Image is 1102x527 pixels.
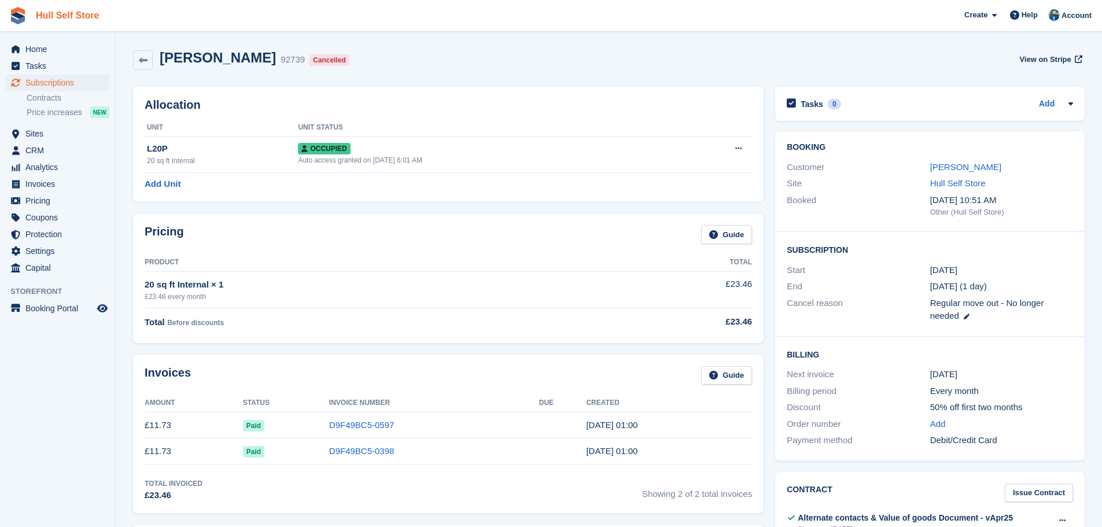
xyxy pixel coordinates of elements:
[828,99,841,109] div: 0
[600,253,752,272] th: Total
[787,484,832,503] h2: Contract
[787,143,1073,152] h2: Booking
[90,106,109,118] div: NEW
[1019,54,1071,65] span: View on Stripe
[6,159,109,175] a: menu
[787,418,930,431] div: Order number
[281,53,305,67] div: 92739
[787,264,930,277] div: Start
[1048,9,1060,21] img: Hull Self Store
[801,99,823,109] h2: Tasks
[145,489,202,502] div: £23.46
[27,93,109,104] a: Contracts
[25,126,95,142] span: Sites
[145,292,600,302] div: £23.46 every month
[930,281,987,291] span: [DATE] (1 day)
[25,260,95,276] span: Capital
[642,478,752,502] span: Showing 2 of 2 total invoices
[6,260,109,276] a: menu
[539,394,587,412] th: Due
[586,394,752,412] th: Created
[1005,484,1073,503] a: Issue Contract
[930,178,986,188] a: Hull Self Store
[329,446,395,456] a: D9F49BC5-0398
[930,434,1073,447] div: Debit/Credit Card
[787,177,930,190] div: Site
[787,401,930,414] div: Discount
[145,438,243,465] td: £11.73
[329,420,395,430] a: D9F49BC5-0597
[25,58,95,74] span: Tasks
[9,7,27,24] img: stora-icon-8386f47178a22dfd0bd8f6a31ec36ba5ce8667c1dd55bd0f319d3a0aa187defe.svg
[25,193,95,209] span: Pricing
[298,119,678,137] th: Unit Status
[145,278,600,292] div: 20 sq ft Internal × 1
[930,418,946,431] a: Add
[145,119,298,137] th: Unit
[787,434,930,447] div: Payment method
[787,194,930,218] div: Booked
[298,143,350,154] span: Occupied
[787,368,930,381] div: Next invoice
[6,75,109,91] a: menu
[6,209,109,226] a: menu
[145,478,202,489] div: Total Invoiced
[145,253,600,272] th: Product
[145,317,165,327] span: Total
[787,244,1073,255] h2: Subscription
[701,366,752,385] a: Guide
[145,98,752,112] h2: Allocation
[243,394,329,412] th: Status
[930,385,1073,398] div: Every month
[25,75,95,91] span: Subscriptions
[1015,50,1085,69] a: View on Stripe
[147,142,298,156] div: L20P
[27,107,82,118] span: Price increases
[600,315,752,329] div: £23.46
[1039,98,1055,111] a: Add
[25,159,95,175] span: Analytics
[930,368,1073,381] div: [DATE]
[160,50,276,65] h2: [PERSON_NAME]
[930,162,1001,172] a: [PERSON_NAME]
[145,178,180,191] a: Add Unit
[167,319,224,327] span: Before discounts
[6,142,109,159] a: menu
[10,286,115,297] span: Storefront
[600,271,752,308] td: £23.46
[309,54,349,66] div: Cancelled
[6,243,109,259] a: menu
[243,446,264,458] span: Paid
[586,420,637,430] time: 2025-08-11 00:00:05 UTC
[95,301,109,315] a: Preview store
[6,300,109,316] a: menu
[930,207,1073,218] div: Other (Hull Self Store)
[6,126,109,142] a: menu
[25,300,95,316] span: Booking Portal
[25,41,95,57] span: Home
[798,512,1013,524] div: Alternate contacts & Value of goods Document - vApr25
[787,280,930,293] div: End
[25,209,95,226] span: Coupons
[31,6,104,25] a: Hull Self Store
[147,156,298,166] div: 20 sq ft Internal
[6,226,109,242] a: menu
[586,446,637,456] time: 2025-07-11 00:00:39 UTC
[6,193,109,209] a: menu
[25,176,95,192] span: Invoices
[930,401,1073,414] div: 50% off first two months
[787,385,930,398] div: Billing period
[701,225,752,244] a: Guide
[145,366,191,385] h2: Invoices
[787,348,1073,360] h2: Billing
[27,106,109,119] a: Price increases NEW
[1022,9,1038,21] span: Help
[787,161,930,174] div: Customer
[145,225,184,244] h2: Pricing
[243,420,264,432] span: Paid
[1062,10,1092,21] span: Account
[25,226,95,242] span: Protection
[25,243,95,259] span: Settings
[145,394,243,412] th: Amount
[25,142,95,159] span: CRM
